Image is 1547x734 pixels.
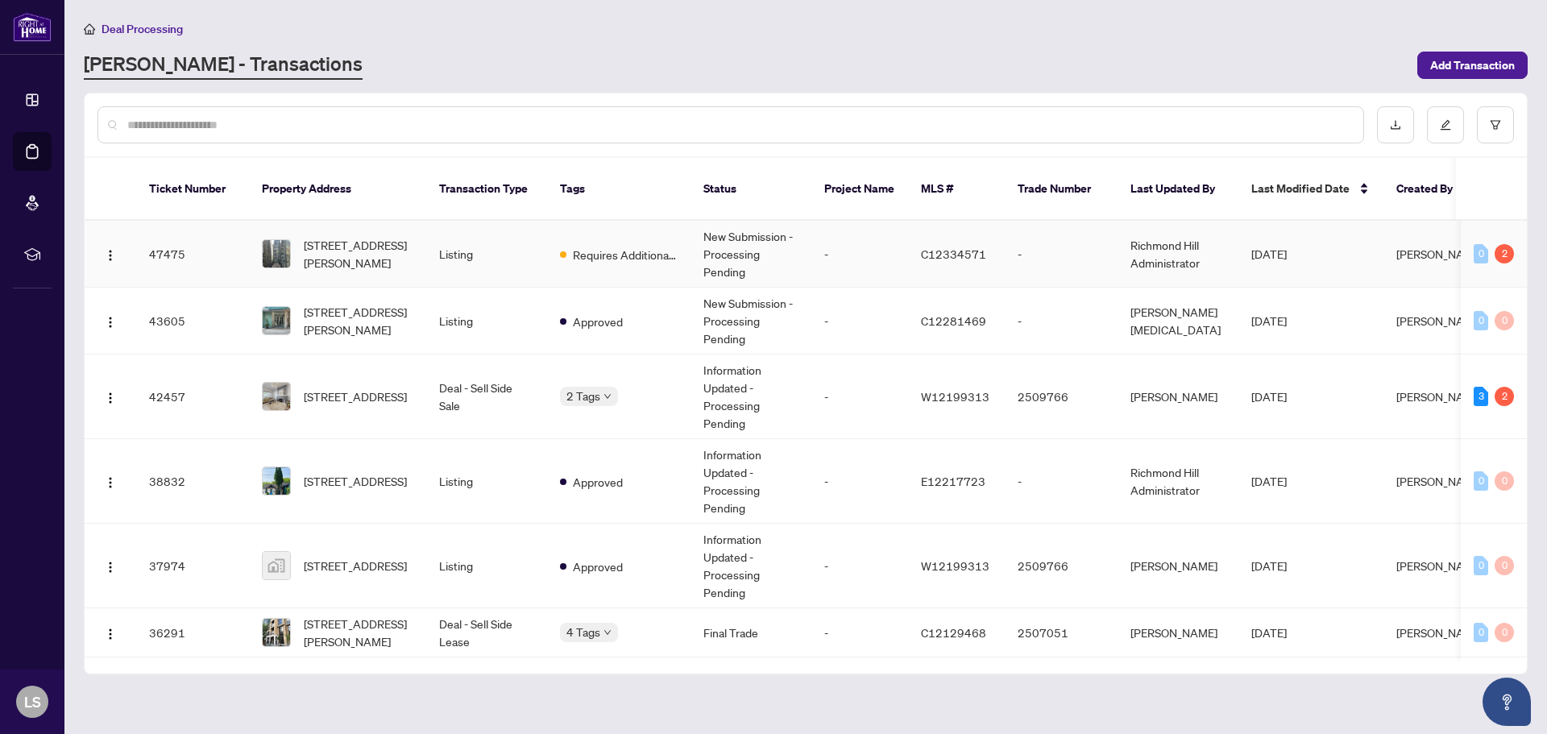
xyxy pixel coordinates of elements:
div: 0 [1474,471,1488,491]
td: 37974 [136,524,249,608]
div: 0 [1495,623,1514,642]
span: C12129468 [921,625,986,640]
th: Project Name [811,158,908,221]
td: 42457 [136,355,249,439]
span: Add Transaction [1430,52,1515,78]
span: [DATE] [1251,247,1287,261]
span: Deal Processing [102,22,183,36]
td: - [811,439,908,524]
td: [PERSON_NAME] [1118,608,1238,657]
td: - [811,288,908,355]
img: thumbnail-img [263,240,290,267]
td: [PERSON_NAME] [1118,524,1238,608]
div: 0 [1495,311,1514,330]
td: Richmond Hill Administrator [1118,439,1238,524]
th: Last Modified Date [1238,158,1383,221]
td: Final Trade [691,608,811,657]
td: Listing [426,221,547,288]
td: Richmond Hill Administrator [1118,221,1238,288]
td: - [811,221,908,288]
div: 2 [1495,387,1514,406]
img: Logo [104,561,117,574]
span: down [603,392,612,400]
th: Tags [547,158,691,221]
th: Status [691,158,811,221]
button: edit [1427,106,1464,143]
th: Transaction Type [426,158,547,221]
span: [DATE] [1251,625,1287,640]
button: Logo [97,384,123,409]
span: LS [24,690,41,713]
td: 43605 [136,288,249,355]
th: Property Address [249,158,426,221]
div: 0 [1495,471,1514,491]
span: Approved [573,313,623,330]
button: Add Transaction [1417,52,1528,79]
span: [PERSON_NAME] [1396,313,1483,328]
div: 0 [1474,244,1488,263]
img: thumbnail-img [263,383,290,410]
td: - [811,524,908,608]
a: [PERSON_NAME] - Transactions [84,51,363,80]
td: Information Updated - Processing Pending [691,524,811,608]
span: [STREET_ADDRESS][PERSON_NAME] [304,615,413,650]
td: - [811,355,908,439]
td: Listing [426,524,547,608]
td: - [1005,221,1118,288]
td: - [811,608,908,657]
td: 38832 [136,439,249,524]
td: - [1005,288,1118,355]
td: 2509766 [1005,524,1118,608]
span: [DATE] [1251,474,1287,488]
span: Requires Additional Docs [573,246,678,263]
td: Information Updated - Processing Pending [691,439,811,524]
span: [STREET_ADDRESS][PERSON_NAME] [304,236,413,272]
span: W12199313 [921,389,989,404]
td: Deal - Sell Side Sale [426,355,547,439]
img: thumbnail-img [263,307,290,334]
button: Logo [97,308,123,334]
span: [STREET_ADDRESS][PERSON_NAME] [304,303,413,338]
span: [PERSON_NAME] [1396,389,1483,404]
img: Logo [104,392,117,404]
span: C12334571 [921,247,986,261]
span: [PERSON_NAME] [1396,625,1483,640]
div: 0 [1474,311,1488,330]
div: 2 [1495,244,1514,263]
span: filter [1490,119,1501,131]
th: Trade Number [1005,158,1118,221]
span: W12199313 [921,558,989,573]
span: [DATE] [1251,558,1287,573]
td: Deal - Sell Side Lease [426,608,547,657]
span: [PERSON_NAME] [1396,247,1483,261]
td: New Submission - Processing Pending [691,288,811,355]
span: [DATE] [1251,313,1287,328]
span: Approved [573,473,623,491]
img: Logo [104,249,117,262]
img: logo [13,12,52,42]
span: C12281469 [921,313,986,328]
span: [PERSON_NAME] [1396,474,1483,488]
button: Logo [97,620,123,645]
button: filter [1477,106,1514,143]
span: home [84,23,95,35]
img: Logo [104,476,117,489]
span: Last Modified Date [1251,180,1350,197]
td: - [1005,439,1118,524]
th: Created By [1383,158,1480,221]
span: [DATE] [1251,389,1287,404]
span: [STREET_ADDRESS] [304,557,407,574]
button: Logo [97,241,123,267]
img: Logo [104,316,117,329]
td: 36291 [136,608,249,657]
span: 2 Tags [566,387,600,405]
button: Open asap [1483,678,1531,726]
div: 0 [1495,556,1514,575]
button: Logo [97,553,123,578]
th: Last Updated By [1118,158,1238,221]
img: thumbnail-img [263,619,290,646]
td: 2509766 [1005,355,1118,439]
span: [STREET_ADDRESS] [304,388,407,405]
img: Logo [104,628,117,641]
span: 4 Tags [566,623,600,641]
